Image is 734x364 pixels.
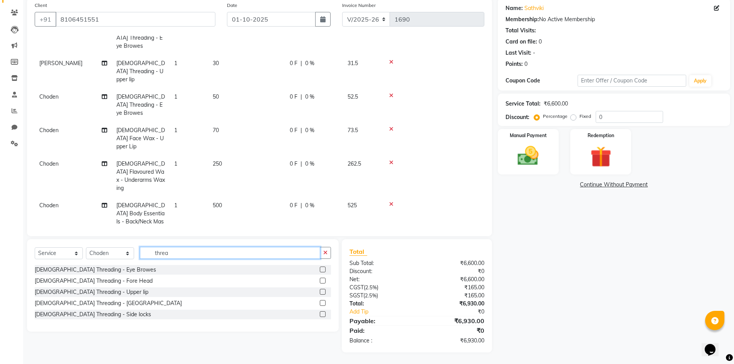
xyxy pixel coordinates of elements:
span: 70 [213,127,219,134]
label: Manual Payment [510,132,547,139]
span: 0 % [305,201,314,210]
span: 1 [174,93,177,100]
span: Total [349,248,367,256]
iframe: chat widget [702,333,726,356]
div: Total: [344,300,417,308]
span: 1 [174,127,177,134]
div: ₹165.00 [417,283,490,292]
span: Choden [39,160,59,167]
div: Total Visits: [506,27,536,35]
div: Coupon Code [506,77,578,85]
div: No Active Membership [506,15,722,23]
div: Sub Total: [344,259,417,267]
span: 1 [174,160,177,167]
span: 2.5% [365,284,377,290]
span: 262.5 [348,160,361,167]
div: ₹0 [417,267,490,275]
div: Membership: [506,15,539,23]
div: ₹165.00 [417,292,490,300]
span: 0 F [290,160,297,168]
span: [DEMOGRAPHIC_DATA] Flavoured Wax - Underarms Waxing [116,160,165,191]
label: Percentage [543,113,568,120]
div: Paid: [344,326,417,335]
div: ₹0 [429,308,490,316]
div: Discount: [344,267,417,275]
span: 525 [348,202,357,209]
label: Client [35,2,47,9]
div: 0 [539,38,542,46]
div: ₹6,930.00 [417,337,490,345]
button: Apply [689,75,711,87]
span: 1 [174,202,177,209]
img: _gift.svg [584,144,618,170]
span: 0 % [305,126,314,134]
div: ₹0 [417,326,490,335]
div: ₹6,600.00 [544,100,568,108]
div: Last Visit: [506,49,531,57]
span: [DEMOGRAPHIC_DATA] Threading - Eye Browes [116,26,165,49]
span: Choden [39,127,59,134]
div: [DEMOGRAPHIC_DATA] Threading - [GEOGRAPHIC_DATA] [35,299,182,307]
div: Net: [344,275,417,283]
label: Fixed [579,113,591,120]
span: 52.5 [348,93,358,100]
span: | [301,160,302,168]
span: CGST [349,284,364,291]
span: 73.5 [348,127,358,134]
a: Continue Without Payment [499,181,729,189]
div: Card on file: [506,38,537,46]
div: Balance : [344,337,417,345]
span: 0 F [290,59,297,67]
div: Points: [506,60,523,68]
span: 1 [174,60,177,67]
span: 50 [213,93,219,100]
div: [DEMOGRAPHIC_DATA] Threading - Side locks [35,310,151,319]
div: Name: [506,4,523,12]
div: - [533,49,535,57]
span: 0 F [290,201,297,210]
span: [DEMOGRAPHIC_DATA] Face Wax - Upper Lip [116,127,165,150]
span: | [301,59,302,67]
div: ₹6,600.00 [417,259,490,267]
span: 0 F [290,126,297,134]
span: | [301,93,302,101]
span: 0 % [305,59,314,67]
label: Date [227,2,237,9]
input: Search by Name/Mobile/Email/Code [55,12,215,27]
a: Add Tip [344,308,429,316]
span: 0 % [305,160,314,168]
div: ( ) [344,283,417,292]
input: Enter Offer / Coupon Code [578,75,686,87]
a: Sathviki [524,4,544,12]
div: ₹6,930.00 [417,316,490,325]
div: ₹6,930.00 [417,300,490,308]
div: [DEMOGRAPHIC_DATA] Threading - Eye Browes [35,266,156,274]
span: [DEMOGRAPHIC_DATA] Body Essentials - Back/Neck Massage [116,202,165,233]
span: Choden [39,202,59,209]
input: Search or Scan [140,247,320,259]
span: SGST [349,292,363,299]
div: 0 [524,60,527,68]
span: 2.5% [365,292,376,299]
span: 0 F [290,93,297,101]
span: | [301,126,302,134]
span: | [301,201,302,210]
span: Choden [39,93,59,100]
div: Service Total: [506,100,541,108]
label: Invoice Number [342,2,376,9]
span: [PERSON_NAME] [39,60,82,67]
span: 500 [213,202,222,209]
span: [DEMOGRAPHIC_DATA] Threading - Upper lip [116,60,165,83]
div: ₹6,600.00 [417,275,490,283]
img: _cash.svg [511,144,545,168]
span: 31.5 [348,60,358,67]
div: Payable: [344,316,417,325]
span: 0 % [305,93,314,101]
div: ( ) [344,292,417,300]
span: 30 [213,60,219,67]
span: [DEMOGRAPHIC_DATA] Threading - Eye Browes [116,93,165,116]
div: Discount: [506,113,529,121]
button: +91 [35,12,56,27]
label: Redemption [588,132,614,139]
div: [DEMOGRAPHIC_DATA] Threading - Upper lip [35,288,148,296]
